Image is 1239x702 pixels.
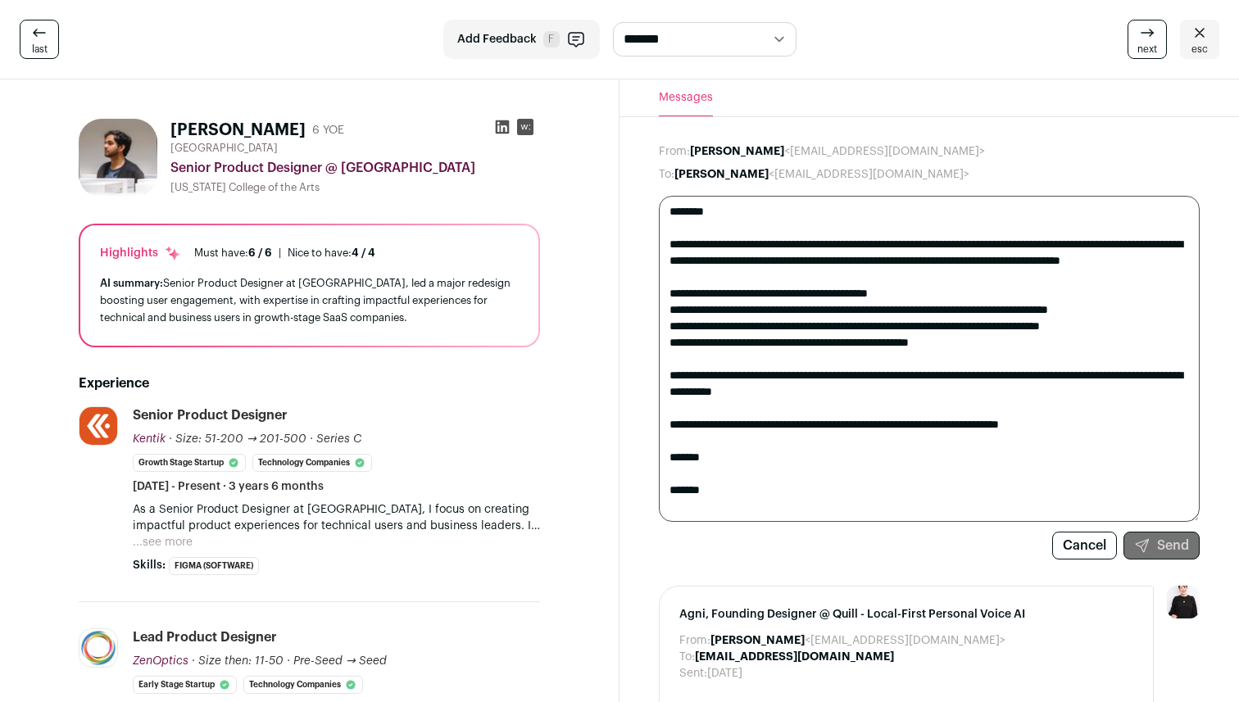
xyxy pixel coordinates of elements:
[1137,43,1157,56] span: next
[659,143,690,160] dt: From:
[1167,586,1200,618] img: 9240684-medium_jpg
[133,478,324,495] span: [DATE] - Present · 3 years 6 months
[316,433,361,445] span: Series C
[293,655,387,667] span: Pre-Seed → Seed
[312,122,344,138] div: 6 YOE
[710,632,1005,649] dd: <[EMAIL_ADDRESS][DOMAIN_NAME]>
[252,454,372,472] li: Technology Companies
[20,20,59,59] a: last
[679,606,1133,623] span: Agni, Founding Designer @ Quill - Local-First Personal Voice AI
[100,278,163,288] span: AI summary:
[169,557,259,575] li: Figma (Software)
[288,247,375,260] div: Nice to have:
[1191,43,1208,56] span: esc
[443,20,600,59] button: Add Feedback F
[192,655,284,667] span: · Size then: 11-50
[659,79,713,116] button: Messages
[133,534,193,550] button: ...see more
[659,166,674,183] dt: To:
[457,31,537,48] span: Add Feedback
[133,454,246,472] li: Growth Stage Startup
[310,431,313,447] span: ·
[352,247,375,258] span: 4 / 4
[100,274,519,326] div: Senior Product Designer at [GEOGRAPHIC_DATA], led a major redesign boosting user engagement, with...
[194,247,272,260] div: Must have:
[133,676,237,694] li: Early Stage Startup
[1052,532,1117,559] button: Cancel
[133,406,288,424] div: Senior Product Designer
[170,158,540,178] div: Senior Product Designer @ [GEOGRAPHIC_DATA]
[707,665,742,682] dd: [DATE]
[543,31,560,48] span: F
[243,676,363,694] li: Technology Companies
[679,649,695,665] dt: To:
[133,501,540,534] p: As a Senior Product Designer at [GEOGRAPHIC_DATA], I focus on creating impactful product experien...
[133,655,188,667] span: ZenOptics
[674,169,769,180] b: [PERSON_NAME]
[79,629,117,667] img: 5c89b49776b542dced7e8a8c6d39ea48eafb9e7e2f32290785921741df00adfa.jpg
[674,166,969,183] dd: <[EMAIL_ADDRESS][DOMAIN_NAME]>
[194,247,375,260] ul: |
[695,651,894,663] b: [EMAIL_ADDRESS][DOMAIN_NAME]
[287,653,290,669] span: ·
[170,119,306,142] h1: [PERSON_NAME]
[1128,20,1167,59] a: next
[79,374,540,393] h2: Experience
[133,433,166,445] span: Kentik
[133,557,166,573] span: Skills:
[100,245,181,261] div: Highlights
[169,433,306,445] span: · Size: 51-200 → 201-500
[79,119,157,197] img: 28bdae713c97c85241c8a7b873ea6481468f46b137836f471bb6aefffc22a3cb
[690,143,985,160] dd: <[EMAIL_ADDRESS][DOMAIN_NAME]>
[710,635,805,646] b: [PERSON_NAME]
[1180,20,1219,59] a: esc
[248,247,272,258] span: 6 / 6
[79,407,117,445] img: f3bf3dd56851cc9219d0976fe792f623d79f2f5b147e78331b38e27aaa7e7c5a.jpg
[32,43,48,56] span: last
[679,665,707,682] dt: Sent:
[133,628,277,646] div: Lead Product Designer
[690,146,784,157] b: [PERSON_NAME]
[679,632,710,649] dt: From:
[170,181,540,194] div: [US_STATE] College of the Arts
[170,142,278,155] span: [GEOGRAPHIC_DATA]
